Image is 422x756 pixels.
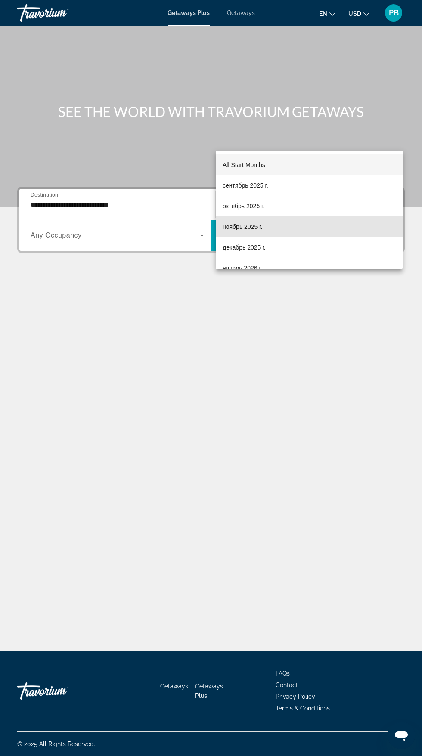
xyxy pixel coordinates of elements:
[223,263,262,273] span: январь 2026 г.
[223,180,268,191] span: сентябрь 2025 г.
[223,222,262,232] span: ноябрь 2025 г.
[388,722,415,749] iframe: Poga, lai palaistu ziņojumapmaiņas logu
[223,242,265,253] span: декабрь 2025 г.
[223,201,264,211] span: октябрь 2025 г.
[223,161,265,168] span: All Start Months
